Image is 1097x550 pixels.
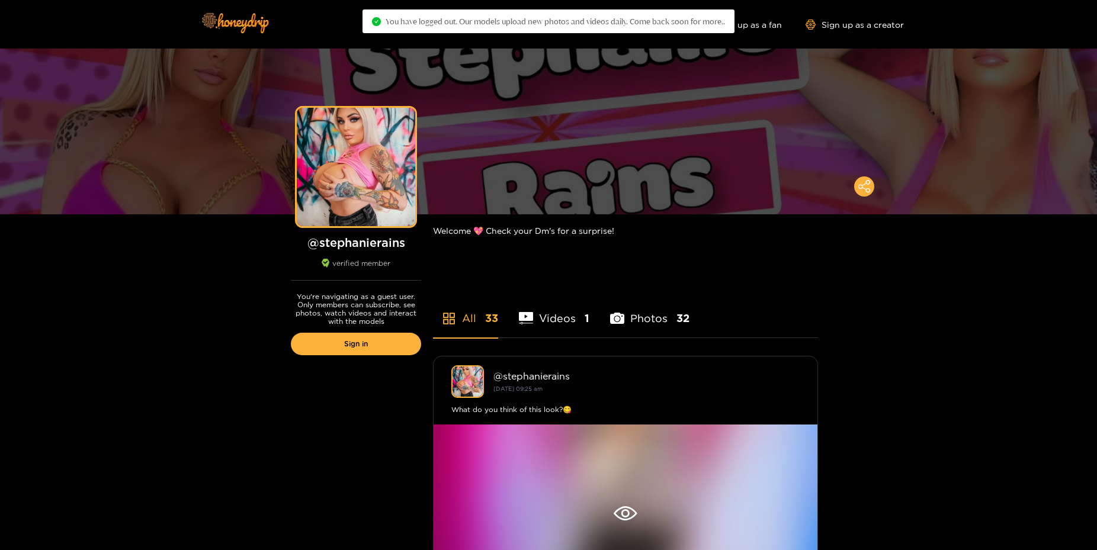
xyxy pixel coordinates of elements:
div: What do you think of this look?😋 [451,404,800,416]
li: Photos [610,284,689,337]
span: 1 [585,311,589,326]
div: verified member [291,259,421,281]
img: stephanierains [451,365,484,398]
h1: @ stephanierains [291,235,421,250]
a: Sign up as a creator [806,20,904,30]
span: appstore [442,311,456,326]
small: [DATE] 09:25 am [493,385,543,392]
li: All [433,284,498,337]
div: @ stephanierains [493,371,800,381]
span: 33 [485,311,498,326]
span: You have logged out. Our models upload new photos and videos daily. Come back soon for more.. [386,17,725,26]
li: Videos [519,284,589,337]
p: You're navigating as a guest user. Only members can subscribe, see photos, watch videos and inter... [291,292,421,326]
span: 32 [676,311,689,326]
span: check-circle [372,17,381,26]
a: Sign in [291,333,421,355]
a: Sign up as a fan [701,20,782,30]
div: Welcome 💖 Check your Dm's for a surprise! [433,214,818,247]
